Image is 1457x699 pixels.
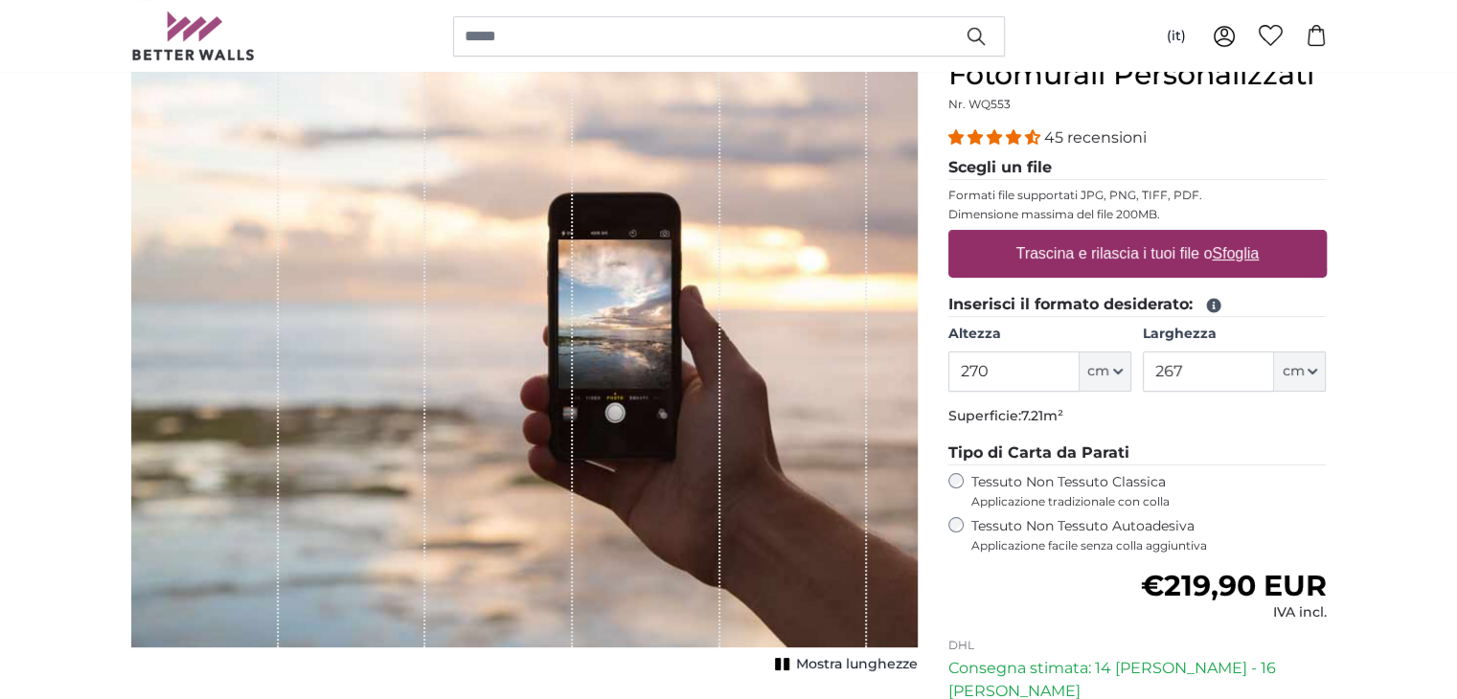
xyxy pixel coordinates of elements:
[1080,351,1131,392] button: cm
[948,128,1044,147] span: 4.36 stars
[131,11,256,60] img: Betterwalls
[948,156,1327,180] legend: Scegli un file
[1087,362,1109,381] span: cm
[948,441,1327,465] legend: Tipo di Carta da Parati
[1021,407,1063,424] span: 7.21m²
[948,325,1131,344] label: Altezza
[1140,603,1326,622] div: IVA incl.
[131,57,918,678] div: 1 of 1
[1274,351,1326,392] button: cm
[948,207,1327,222] p: Dimensione massima del file 200MB.
[1143,325,1326,344] label: Larghezza
[971,473,1327,509] label: Tessuto Non Tessuto Classica
[1140,568,1326,603] span: €219,90 EUR
[948,188,1327,203] p: Formati file supportati JPG, PNG, TIFF, PDF.
[1044,128,1147,147] span: 45 recensioni
[1282,362,1304,381] span: cm
[796,655,918,674] span: Mostra lunghezze
[769,651,918,678] button: Mostra lunghezze
[948,638,1327,653] p: DHL
[948,293,1327,317] legend: Inserisci il formato desiderato:
[1008,235,1266,273] label: Trascina e rilascia i tuoi file o
[1151,19,1201,54] button: (it)
[971,494,1327,509] span: Applicazione tradizionale con colla
[948,57,1327,92] h1: Fotomurali Personalizzati
[948,97,1011,111] span: Nr. WQ553
[1212,245,1259,261] u: Sfoglia
[971,517,1327,553] label: Tessuto Non Tessuto Autoadesiva
[971,538,1327,553] span: Applicazione facile senza colla aggiuntiva
[948,407,1327,426] p: Superficie:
